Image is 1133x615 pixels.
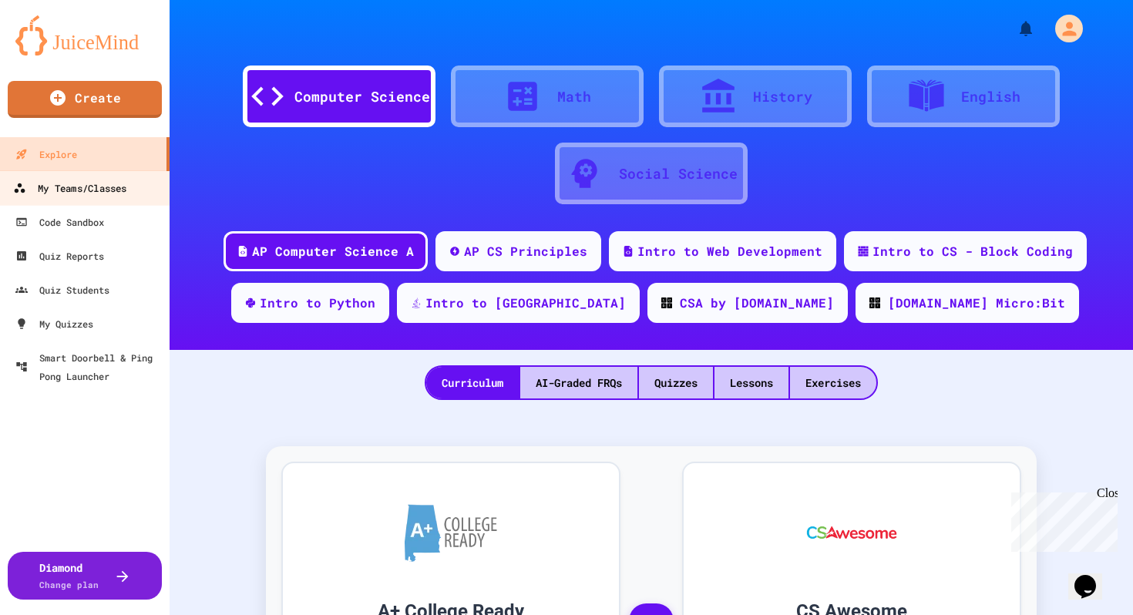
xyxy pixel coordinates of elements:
button: DiamondChange plan [8,552,162,600]
div: English [961,86,1020,107]
div: Chat with us now!Close [6,6,106,98]
div: [DOMAIN_NAME] Micro:Bit [888,294,1065,312]
img: logo-orange.svg [15,15,154,55]
div: History [753,86,812,107]
div: My Teams/Classes [13,179,126,198]
div: Lessons [714,367,788,398]
div: My Account [1039,11,1087,46]
div: Explore [15,145,77,163]
div: AI-Graded FRQs [520,367,637,398]
img: CODE_logo_RGB.png [661,297,672,308]
div: Smart Doorbell & Ping Pong Launcher [15,348,163,385]
div: Social Science [619,163,738,184]
div: Intro to CS - Block Coding [872,242,1073,260]
div: Computer Science [294,86,430,107]
a: Create [8,81,162,118]
div: Intro to Python [260,294,375,312]
div: My Quizzes [15,314,93,333]
div: Math [557,86,591,107]
div: Exercises [790,367,876,398]
div: Intro to Web Development [637,242,822,260]
img: CS Awesome [792,486,913,579]
div: Curriculum [426,367,519,398]
div: Intro to [GEOGRAPHIC_DATA] [425,294,626,312]
iframe: chat widget [1005,486,1118,552]
div: My Notifications [988,15,1039,42]
div: Diamond [39,560,99,592]
div: Quizzes [639,367,713,398]
iframe: chat widget [1068,553,1118,600]
div: CSA by [DOMAIN_NAME] [680,294,834,312]
img: CODE_logo_RGB.png [869,297,880,308]
span: Change plan [39,579,99,590]
div: Quiz Reports [15,247,104,265]
img: A+ College Ready [405,504,497,562]
div: AP Computer Science A [252,242,414,260]
div: Code Sandbox [15,213,104,231]
div: AP CS Principles [464,242,587,260]
div: Quiz Students [15,281,109,299]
